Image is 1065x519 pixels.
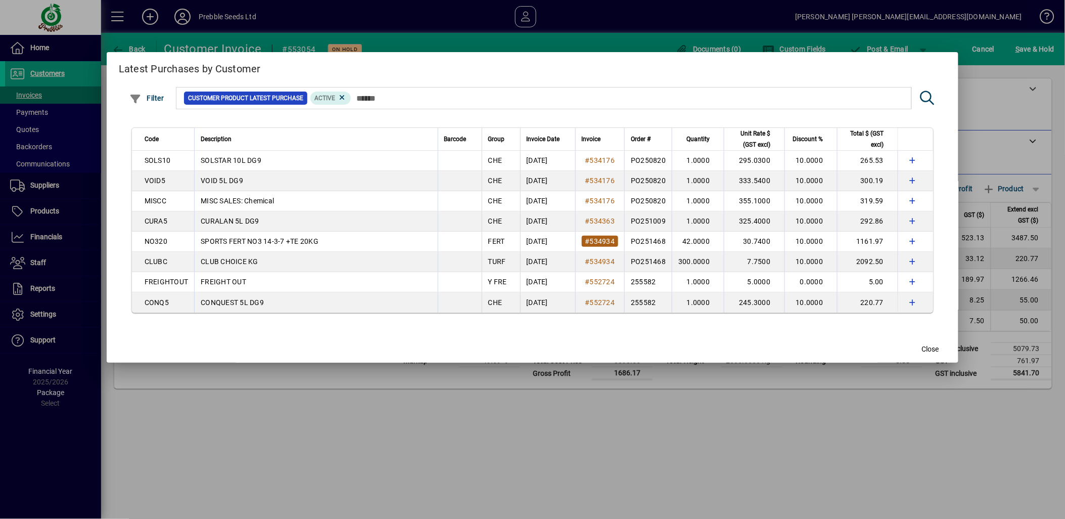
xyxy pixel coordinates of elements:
[590,257,615,266] span: 534934
[921,344,939,355] span: Close
[590,298,615,307] span: 552724
[724,151,784,171] td: 295.0300
[145,298,169,307] span: CONQ5
[145,197,166,205] span: MISCC
[582,215,619,227] a: #534363
[585,217,590,225] span: #
[145,217,167,225] span: CURA5
[585,278,590,286] span: #
[488,217,502,225] span: CHE
[585,257,590,266] span: #
[837,171,898,191] td: 300.19
[582,276,619,287] a: #552724
[631,134,666,145] div: Order #
[590,237,615,245] span: 534934
[145,278,189,286] span: FREIGHTOUT
[585,237,590,245] span: #
[590,197,615,205] span: 534176
[488,278,507,286] span: Y FRE
[686,134,710,145] span: Quantity
[488,156,502,164] span: CHE
[520,252,575,272] td: [DATE]
[129,94,164,102] span: Filter
[201,217,259,225] span: CURALAN 5L DG9
[527,134,560,145] span: Invoice Date
[678,134,719,145] div: Quantity
[582,155,619,166] a: #534176
[201,197,274,205] span: MISC SALES: Chemical
[201,134,431,145] div: Description
[624,292,672,313] td: 255582
[672,211,724,232] td: 1.0000
[724,171,784,191] td: 333.5400
[520,272,575,292] td: [DATE]
[488,237,505,245] span: FERT
[520,151,575,171] td: [DATE]
[201,134,231,145] span: Description
[582,297,619,308] a: #552724
[145,237,167,245] span: NO320
[793,134,823,145] span: Discount %
[784,232,837,252] td: 10.0000
[844,128,884,150] span: Total $ (GST excl)
[791,134,832,145] div: Discount %
[145,177,165,185] span: VOID5
[837,232,898,252] td: 1161.97
[672,252,724,272] td: 300.0000
[672,171,724,191] td: 1.0000
[590,217,615,225] span: 534363
[837,252,898,272] td: 2092.50
[145,134,189,145] div: Code
[488,134,514,145] div: Group
[201,278,246,286] span: FREIGHT OUT
[201,257,258,266] span: CLUB CHOICE KG
[488,197,502,205] span: CHE
[724,211,784,232] td: 325.4000
[730,128,770,150] span: Unit Rate $ (GST excl)
[590,156,615,164] span: 534176
[201,237,318,245] span: SPORTS FERT NO3 14-3-7 +TE 20KG
[624,211,672,232] td: PO251009
[201,177,243,185] span: VOID 5L DG9
[145,156,171,164] span: SOLS10
[145,257,167,266] span: CLUBC
[724,191,784,211] td: 355.1000
[582,134,619,145] div: Invoice
[585,298,590,307] span: #
[837,211,898,232] td: 292.86
[784,151,837,171] td: 10.0000
[582,134,601,145] span: Invoice
[624,191,672,211] td: PO250820
[188,93,303,103] span: Customer Product Latest Purchase
[914,340,946,359] button: Close
[672,191,724,211] td: 1.0000
[624,252,672,272] td: PO251468
[201,298,264,307] span: CONQUEST 5L DG9
[837,292,898,313] td: 220.77
[724,292,784,313] td: 245.3000
[784,292,837,313] td: 10.0000
[672,151,724,171] td: 1.0000
[107,52,959,81] h2: Latest Purchases by Customer
[590,278,615,286] span: 552724
[582,236,619,247] a: #534934
[488,177,502,185] span: CHE
[582,256,619,267] a: #534934
[784,252,837,272] td: 10.0000
[127,89,167,107] button: Filter
[444,134,467,145] span: Barcode
[582,195,619,206] a: #534176
[582,175,619,186] a: #534176
[624,232,672,252] td: PO251468
[784,272,837,292] td: 0.0000
[837,191,898,211] td: 319.59
[724,252,784,272] td: 7.7500
[672,232,724,252] td: 42.0000
[520,191,575,211] td: [DATE]
[590,177,615,185] span: 534176
[672,272,724,292] td: 1.0000
[310,92,351,105] mat-chip: Product Activation Status: Active
[784,171,837,191] td: 10.0000
[837,151,898,171] td: 265.53
[201,156,261,164] span: SOLSTAR 10L DG9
